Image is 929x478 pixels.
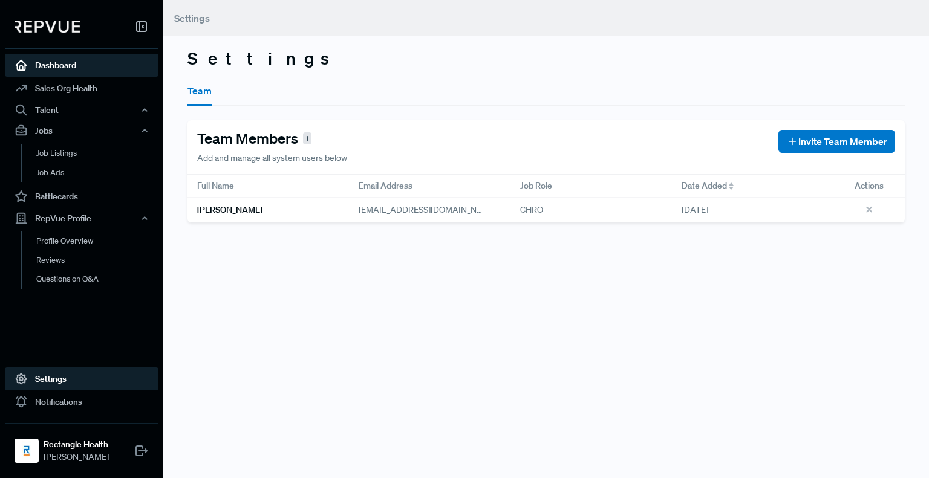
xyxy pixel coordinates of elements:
[5,77,158,100] a: Sales Org Health
[5,390,158,413] a: Notifications
[17,441,36,460] img: Rectangle Health
[197,205,262,215] h6: [PERSON_NAME]
[5,423,158,468] a: Rectangle HealthRectangle Health[PERSON_NAME]
[5,54,158,77] a: Dashboard
[197,152,347,164] p: Add and manage all system users below
[359,204,497,215] span: [EMAIL_ADDRESS][DOMAIN_NAME]
[21,163,175,182] a: Job Ads
[174,12,210,24] span: Settings
[798,134,887,149] span: Invite Team Member
[197,179,234,192] span: Full Name
[855,179,884,192] span: Actions
[520,204,543,216] span: CHRO
[187,75,212,106] button: Team
[5,185,158,208] a: Battlecards
[5,367,158,390] a: Settings
[5,120,158,141] button: Jobs
[5,208,158,228] button: RepVue Profile
[21,251,175,270] a: Reviews
[21,270,175,289] a: Questions on Q&A
[44,438,109,451] strong: Rectangle Health
[187,48,905,69] h3: Settings
[197,130,298,147] h4: Team Members
[520,179,552,192] span: Job Role
[21,144,175,163] a: Job Listings
[682,179,727,192] span: Date Added
[15,21,80,33] img: RepVue
[44,451,109,463] span: [PERSON_NAME]
[21,231,175,251] a: Profile Overview
[778,130,895,153] button: Invite Team Member
[303,132,311,145] span: 1
[359,179,412,192] span: Email Address
[5,100,158,120] button: Talent
[672,175,833,198] div: Toggle SortBy
[672,198,833,222] div: [DATE]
